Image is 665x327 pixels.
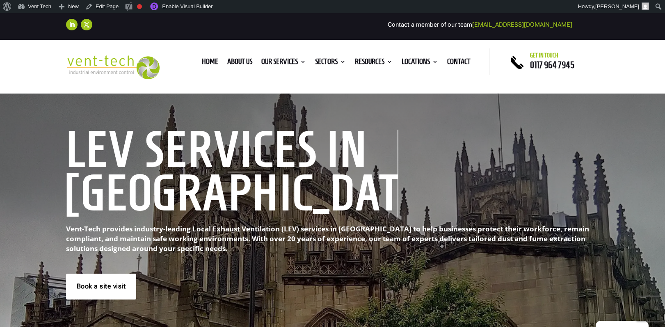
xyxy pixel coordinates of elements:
a: Locations [402,59,438,68]
span: [PERSON_NAME] [595,3,639,9]
a: Home [202,59,218,68]
a: Follow on LinkedIn [66,19,78,30]
a: Resources [355,59,393,68]
strong: Vent-Tech provides industry-leading Local Exhaust Ventilation (LEV) services in [GEOGRAPHIC_DATA]... [66,224,589,253]
h1: [GEOGRAPHIC_DATA] [66,173,398,217]
span: Contact a member of our team [388,21,572,28]
h1: LEV Services in [66,130,398,173]
a: Book a site visit [66,274,137,299]
a: About us [227,59,252,68]
a: [EMAIL_ADDRESS][DOMAIN_NAME] [472,21,572,28]
a: Sectors [315,59,346,68]
span: Get in touch [530,52,558,59]
a: Follow on X [81,19,92,30]
div: Focus keyphrase not set [137,4,142,9]
img: 2023-09-27T08_35_16.549ZVENT-TECH---Clear-background [66,55,160,80]
a: Contact [447,59,471,68]
a: 0117 964 7945 [530,60,574,70]
a: Our Services [261,59,306,68]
